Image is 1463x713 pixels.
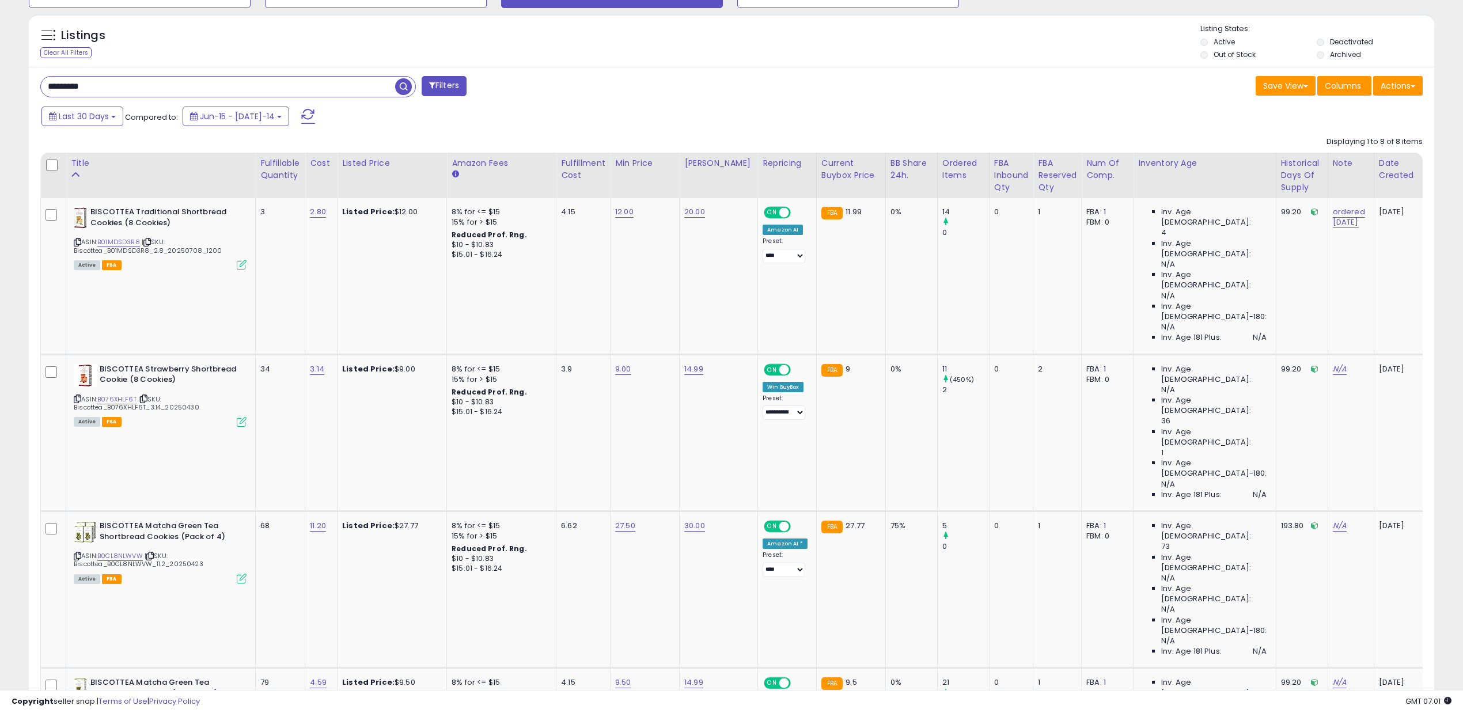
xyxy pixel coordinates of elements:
span: N/A [1161,291,1175,301]
span: Inv. Age [DEMOGRAPHIC_DATA]: [1161,427,1267,447]
span: Inv. Age [DEMOGRAPHIC_DATA]: [1161,583,1267,604]
span: Jun-15 - [DATE]-14 [200,111,275,122]
div: Cost [310,157,332,169]
p: Listing States: [1200,24,1434,35]
span: N/A [1161,259,1175,270]
div: 6.62 [561,521,601,531]
div: 11 [942,364,989,374]
div: Preset: [763,551,808,577]
div: [PERSON_NAME] [684,157,753,169]
label: Deactivated [1330,37,1373,47]
span: 27.77 [846,520,865,531]
span: FBA [102,417,122,427]
a: 9.00 [615,363,631,375]
div: 4.15 [561,207,601,217]
a: 30.00 [684,520,705,532]
span: ON [765,678,779,688]
small: FBA [821,677,843,690]
div: FBA: 1 [1086,364,1124,374]
div: $9.00 [342,364,438,374]
span: Inv. Age 181 Plus: [1161,646,1222,657]
div: $27.77 [342,521,438,531]
a: Privacy Policy [149,696,200,707]
b: Reduced Prof. Rng. [452,230,527,240]
span: Inv. Age [DEMOGRAPHIC_DATA]: [1161,207,1267,227]
a: N/A [1333,520,1347,532]
a: 27.50 [615,520,635,532]
div: $15.01 - $16.24 [452,407,547,417]
img: 41qDeoZkdHL._SL40_.jpg [74,207,88,230]
div: FBM: 0 [1086,531,1124,541]
a: N/A [1333,363,1347,375]
a: ordered [DATE] [1333,206,1365,228]
div: FBA inbound Qty [994,157,1029,194]
span: N/A [1161,636,1175,646]
button: Actions [1373,76,1423,96]
div: Historical Days Of Supply [1281,157,1323,194]
span: ON [765,522,779,532]
div: 8% for <= $15 [452,364,547,374]
div: $10 - $10.83 [452,554,547,564]
span: N/A [1253,490,1267,500]
div: 68 [260,521,296,531]
button: Jun-15 - [DATE]-14 [183,107,289,126]
div: $12.00 [342,207,438,217]
b: BISCOTTEA Strawberry Shortbread Cookie (8 Cookies) [100,364,240,388]
div: $10 - $10.83 [452,397,547,407]
small: FBA [821,364,843,377]
span: Inv. Age [DEMOGRAPHIC_DATA]: [1161,552,1267,573]
b: BISCOTTEA Matcha Green Tea Shortbread Cookies (8 Cookies) [90,677,230,701]
div: 2 [942,385,989,395]
span: ON [765,208,779,218]
a: 14.99 [684,363,703,375]
div: 0 [994,364,1025,374]
a: B0CL8NLWVW [97,551,143,561]
button: Save View [1256,76,1316,96]
div: Min Price [615,157,674,169]
b: Reduced Prof. Rng. [452,387,527,397]
div: Fulfillment Cost [561,157,605,181]
span: OFF [789,208,808,218]
div: FBA: 1 [1086,207,1124,217]
div: 0% [890,677,928,688]
div: Amazon AI [763,225,803,235]
div: 1 [1038,677,1072,688]
div: 79 [260,677,296,688]
label: Active [1214,37,1235,47]
span: OFF [789,365,808,374]
div: 0% [890,364,928,374]
div: Ordered Items [942,157,984,181]
span: N/A [1161,385,1175,395]
div: FBA Reserved Qty [1038,157,1077,194]
div: $10 - $10.83 [452,240,547,250]
div: 15% for > $15 [452,531,547,541]
div: 15% for > $15 [452,374,547,385]
span: N/A [1253,646,1267,657]
span: Inv. Age [DEMOGRAPHIC_DATA]: [1161,395,1267,416]
span: Inv. Age [DEMOGRAPHIC_DATA]: [1161,238,1267,259]
div: 99.20 [1281,677,1319,688]
div: 193.80 [1281,521,1319,531]
span: N/A [1161,573,1175,583]
span: 11.99 [846,206,862,217]
b: Reduced Prof. Rng. [452,544,527,553]
small: FBA [821,207,843,219]
div: Title [71,157,251,169]
div: [DATE] [1379,677,1425,688]
div: 0 [994,677,1025,688]
span: 9 [846,363,850,374]
div: 8% for <= $15 [452,521,547,531]
b: Listed Price: [342,206,395,217]
a: 2.80 [310,206,326,218]
div: seller snap | | [12,696,200,707]
a: 3.14 [310,363,324,375]
div: 5 [942,521,989,531]
div: Preset: [763,395,808,420]
span: ON [765,365,779,374]
span: | SKU: Biscottea_B01MDSD3R8_2.8_20250708_1200 [74,237,222,255]
div: Win BuyBox [763,382,803,392]
span: N/A [1253,332,1267,343]
div: FBA: 1 [1086,521,1124,531]
small: Amazon Fees. [452,169,458,180]
div: Amazon AI * [763,538,808,549]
